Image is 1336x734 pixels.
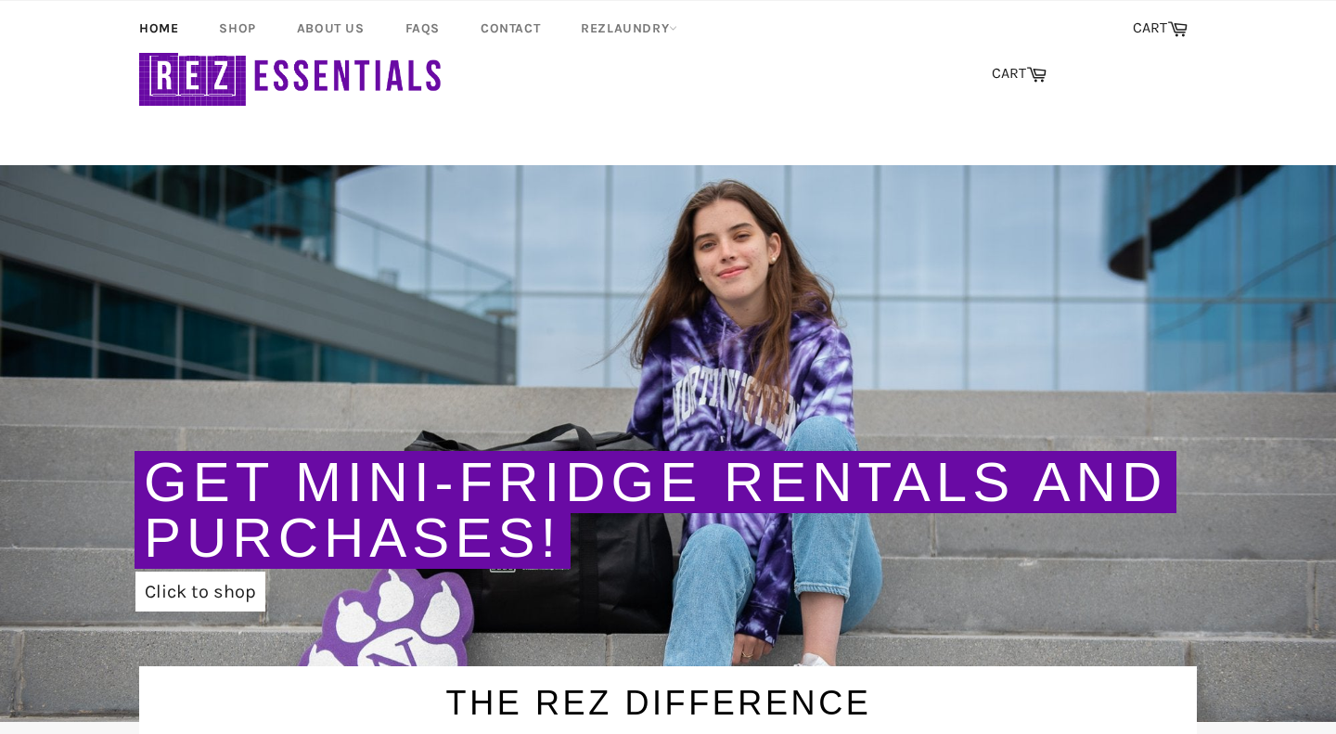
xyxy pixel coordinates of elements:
a: Click to shop [135,572,265,612]
a: CART [983,55,1056,94]
a: Home [121,1,197,56]
a: Contact [462,1,559,56]
a: RezLaundry [562,1,696,56]
a: Get Mini-Fridge Rentals and Purchases! [144,451,1167,569]
a: CART [1124,9,1197,48]
img: RezEssentials [139,39,445,110]
h1: The Rez Difference [121,666,1197,727]
a: About Us [278,1,383,56]
a: FAQs [387,1,458,56]
a: Shop [200,1,274,56]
